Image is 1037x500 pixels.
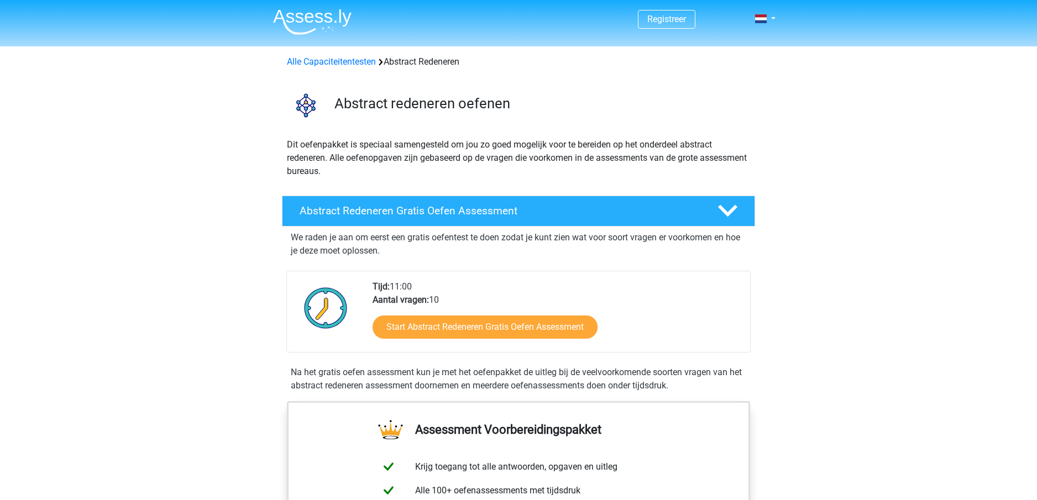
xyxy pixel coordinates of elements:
b: Tijd: [373,281,390,292]
p: Dit oefenpakket is speciaal samengesteld om jou zo goed mogelijk voor te bereiden op het onderdee... [287,138,750,178]
a: Registreer [647,14,686,24]
h3: Abstract redeneren oefenen [334,95,746,112]
img: abstract redeneren [282,82,329,129]
a: Abstract Redeneren Gratis Oefen Assessment [277,196,760,227]
a: Start Abstract Redeneren Gratis Oefen Assessment [373,315,598,339]
img: Klok [298,280,354,335]
div: Na het gratis oefen assessment kun je met het oefenpakket de uitleg bij de veelvoorkomende soorte... [286,366,751,392]
div: Abstract Redeneren [282,55,755,69]
a: Alle Capaciteitentesten [287,56,376,67]
b: Aantal vragen: [373,294,429,305]
div: 11:00 10 [364,280,750,352]
img: Assessly [273,9,352,35]
p: We raden je aan om eerst een gratis oefentest te doen zodat je kunt zien wat voor soort vragen er... [291,231,746,257]
h4: Abstract Redeneren Gratis Oefen Assessment [300,204,700,217]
